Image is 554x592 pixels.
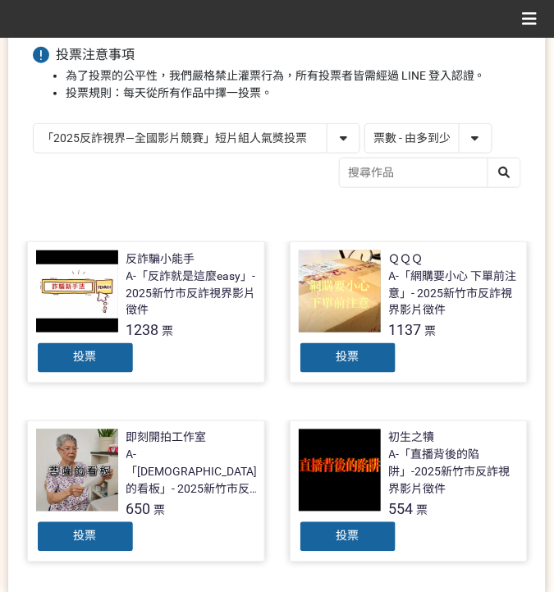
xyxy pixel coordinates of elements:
div: A-「直播背後的陷阱」-2025新竹市反詐視界影片徵件 [389,447,519,498]
span: 票 [417,504,428,517]
a: 初生之犢A-「直播背後的陷阱」-2025新竹市反詐視界影片徵件554票投票 [290,420,528,562]
a: 反詐騙小能手A-「反詐就是這麼easy」- 2025新竹市反詐視界影片徵件1238票投票 [27,241,265,383]
div: 初生之犢 [389,429,435,447]
span: 票 [154,504,166,517]
div: A-「網購要小心 下單前注意」- 2025新竹市反詐視界影片徵件 [389,268,519,319]
span: 投票 [337,351,359,364]
a: ＱＱＱA-「網購要小心 下單前注意」- 2025新竹市反詐視界影片徵件1137票投票 [290,241,528,383]
div: ＱＱＱ [389,250,424,268]
span: 投票 [337,530,359,543]
span: 票 [163,325,174,338]
span: 554 [389,501,414,518]
span: 投票 [74,351,97,364]
span: 1238 [126,322,159,339]
span: 票 [425,325,437,338]
div: A-「反詐就是這麼easy」- 2025新竹市反詐視界影片徵件 [126,268,256,319]
a: 即刻開拍工作室A-「[DEMOGRAPHIC_DATA]的看板」- 2025新竹市反詐視界影片徵件650票投票 [27,420,265,562]
span: 投票 [74,530,97,543]
span: 投票注意事項 [56,47,135,62]
div: 反詐騙小能手 [126,250,195,268]
span: 1137 [389,322,422,339]
input: 搜尋作品 [340,158,520,187]
div: 即刻開拍工作室 [126,429,207,447]
div: A-「[DEMOGRAPHIC_DATA]的看板」- 2025新竹市反詐視界影片徵件 [126,447,258,498]
li: 投票規則：每天從所有作品中擇一投票。 [66,85,521,102]
li: 為了投票的公平性，我們嚴格禁止灌票行為，所有投票者皆需經過 LINE 登入認證。 [66,67,521,85]
span: 650 [126,501,151,518]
